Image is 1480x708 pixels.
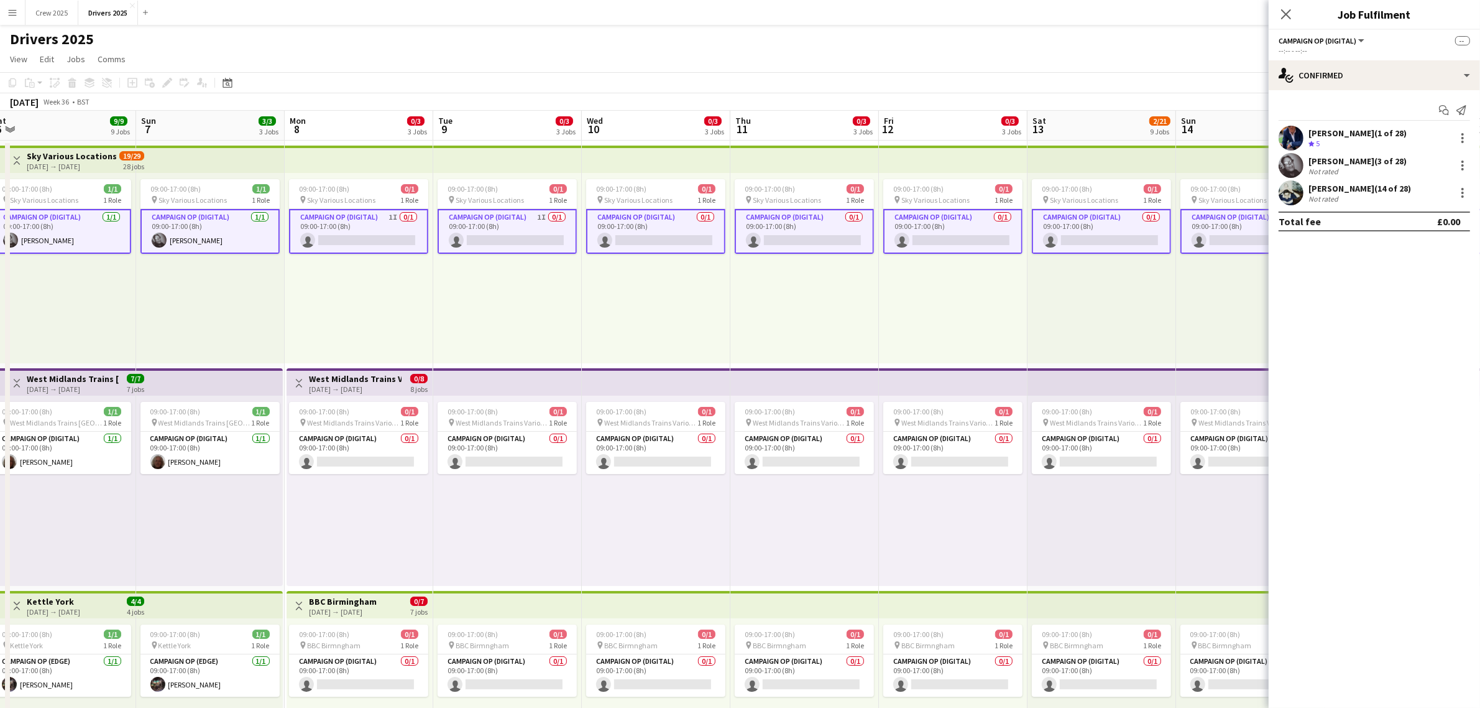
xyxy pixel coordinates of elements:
[103,418,121,427] span: 1 Role
[549,184,567,193] span: 0/1
[104,630,121,639] span: 1/1
[1050,418,1143,427] span: West Midlands Trains Various Locations
[1190,630,1241,639] span: 09:00-17:00 (8h)
[1180,654,1320,697] app-card-role: Campaign Op (Digital)0/109:00-17:00 (8h)
[735,402,874,474] app-job-card: 09:00-17:00 (8h)0/1 West Midlands Trains Various Locations1 RoleCampaign Op (Digital)0/109:00-17:...
[704,116,722,126] span: 0/3
[586,179,725,254] app-job-card: 09:00-17:00 (8h)0/1 Sky Various Locations1 RoleCampaign Op (Digital)0/109:00-17:00 (8h)
[77,97,90,106] div: BST
[883,179,1023,254] app-job-card: 09:00-17:00 (8h)0/1 Sky Various Locations1 RoleCampaign Op (Digital)0/109:00-17:00 (8h)
[2,407,52,416] span: 09:00-17:00 (8h)
[1032,402,1171,474] app-job-card: 09:00-17:00 (8h)0/1 West Midlands Trains Various Locations1 RoleCampaign Op (Digital)0/109:00-17:...
[847,407,864,416] span: 0/1
[604,641,658,650] span: BBC Birmngham
[259,116,276,126] span: 3/3
[1308,167,1341,176] div: Not rated
[697,418,715,427] span: 1 Role
[1001,116,1019,126] span: 0/3
[110,116,127,126] span: 9/9
[1042,184,1092,193] span: 09:00-17:00 (8h)
[10,418,103,427] span: West Midlands Trains [GEOGRAPHIC_DATA]
[1316,139,1320,148] span: 5
[448,630,498,639] span: 09:00-17:00 (8h)
[438,115,453,126] span: Tue
[289,625,428,697] div: 09:00-17:00 (8h)0/1 BBC Birmngham1 RoleCampaign Op (Digital)0/109:00-17:00 (8h)
[259,127,278,136] div: 3 Jobs
[1180,625,1320,697] app-job-card: 09:00-17:00 (8h)0/1 BBC Birmngham1 RoleCampaign Op (Digital)0/109:00-17:00 (8h)
[735,654,874,697] app-card-role: Campaign Op (Digital)0/109:00-17:00 (8h)
[67,54,85,65] span: Jobs
[456,641,509,650] span: BBC Birmngham
[698,407,715,416] span: 0/1
[697,641,715,650] span: 1 Role
[549,195,567,205] span: 1 Role
[735,625,874,697] app-job-card: 09:00-17:00 (8h)0/1 BBC Birmngham1 RoleCampaign Op (Digital)0/109:00-17:00 (8h)
[290,115,306,126] span: Mon
[745,630,795,639] span: 09:00-17:00 (8h)
[1455,36,1470,45] span: --
[586,432,725,474] app-card-role: Campaign Op (Digital)0/109:00-17:00 (8h)
[252,184,270,193] span: 1/1
[1180,402,1320,474] app-job-card: 09:00-17:00 (8h)0/1 West Midlands Trains Various Locations1 RoleCampaign Op (Digital)0/109:00-17:...
[456,195,524,205] span: Sky Various Locations
[549,418,567,427] span: 1 Role
[25,1,78,25] button: Crew 2025
[438,625,577,697] app-job-card: 09:00-17:00 (8h)0/1 BBC Birmngham1 RoleCampaign Op (Digital)0/109:00-17:00 (8h)
[1143,418,1161,427] span: 1 Role
[140,654,280,697] app-card-role: Campaign Op (Edge)1/109:00-17:00 (8h)[PERSON_NAME]
[140,179,280,254] app-job-card: 09:00-17:00 (8h)1/1 Sky Various Locations1 RoleCampaign Op (Digital)1/109:00-17:00 (8h)[PERSON_NAME]
[753,195,821,205] span: Sky Various Locations
[883,209,1023,254] app-card-role: Campaign Op (Digital)0/109:00-17:00 (8h)
[735,179,874,254] app-job-card: 09:00-17:00 (8h)0/1 Sky Various Locations1 RoleCampaign Op (Digital)0/109:00-17:00 (8h)
[289,179,428,254] app-job-card: 09:00-17:00 (8h)0/1 Sky Various Locations1 RoleCampaign Op (Digital)1I0/109:00-17:00 (8h)
[309,373,402,384] h3: West Midlands Trains Various Locations
[1180,432,1320,474] app-card-role: Campaign Op (Digital)0/109:00-17:00 (8h)
[127,597,144,606] span: 4/4
[252,630,270,639] span: 1/1
[585,122,603,136] span: 10
[697,195,715,205] span: 1 Role
[252,641,270,650] span: 1 Role
[1143,641,1161,650] span: 1 Role
[1437,215,1460,228] div: £0.00
[141,115,156,126] span: Sun
[1179,122,1196,136] span: 14
[438,179,577,254] div: 09:00-17:00 (8h)0/1 Sky Various Locations1 RoleCampaign Op (Digital)1I0/109:00-17:00 (8h)
[745,184,795,193] span: 09:00-17:00 (8h)
[309,596,377,607] h3: BBC Birmingham
[103,195,121,205] span: 1 Role
[307,195,375,205] span: Sky Various Locations
[1144,630,1161,639] span: 0/1
[139,122,156,136] span: 7
[62,51,90,67] a: Jobs
[1198,418,1292,427] span: West Midlands Trains Various Locations
[410,383,428,394] div: 8 jobs
[893,184,944,193] span: 09:00-17:00 (8h)
[407,116,425,126] span: 0/3
[438,432,577,474] app-card-role: Campaign Op (Digital)0/109:00-17:00 (8h)
[1279,46,1470,55] div: --:-- - --:--
[995,630,1013,639] span: 0/1
[893,407,944,416] span: 09:00-17:00 (8h)
[40,54,54,65] span: Edit
[438,402,577,474] app-job-card: 09:00-17:00 (8h)0/1 West Midlands Trains Various Locations1 RoleCampaign Op (Digital)0/109:00-17:...
[159,641,191,650] span: Kettle York
[98,54,126,65] span: Comms
[123,161,144,171] div: 28 jobs
[1190,184,1241,193] span: 09:00-17:00 (8h)
[104,184,121,193] span: 1/1
[27,384,119,394] div: [DATE] → [DATE]
[1149,116,1170,126] span: 2/21
[596,407,646,416] span: 09:00-17:00 (8h)
[1032,654,1171,697] app-card-role: Campaign Op (Digital)0/109:00-17:00 (8h)
[1180,179,1320,254] app-job-card: 09:00-17:00 (8h)0/1 Sky Various Locations1 RoleCampaign Op (Digital)0/109:00-17:00 (8h)
[401,630,418,639] span: 0/1
[883,625,1023,697] div: 09:00-17:00 (8h)0/1 BBC Birmngham1 RoleCampaign Op (Digital)0/109:00-17:00 (8h)
[10,54,27,65] span: View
